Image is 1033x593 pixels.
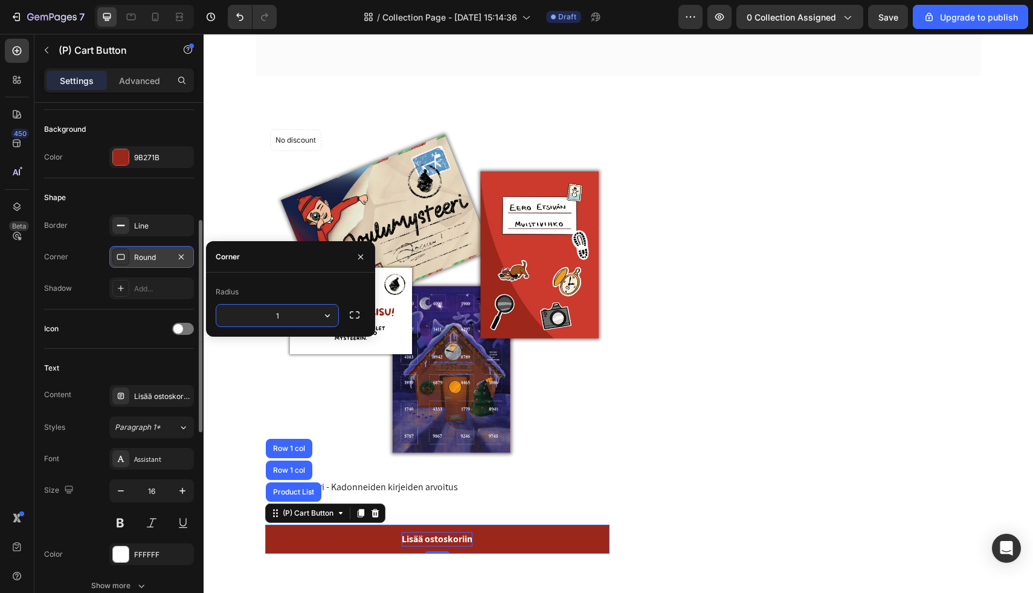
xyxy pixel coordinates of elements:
button: Save [868,5,908,29]
button: Upgrade to publish [913,5,1028,29]
div: FFFFFF [134,549,191,560]
div: 450 [11,129,29,138]
div: Show more [91,580,147,592]
iframe: Design area [204,34,1033,593]
button: 0 collection assigned [736,5,863,29]
div: Content [44,389,71,400]
div: Line [134,221,191,232]
input: Auto [216,305,338,326]
div: Icon [44,323,59,334]
button: 7 [5,5,90,29]
span: 0 collection assigned [747,11,836,24]
span: Draft [558,11,576,22]
span: Paragraph 1* [115,422,161,433]
div: Upgrade to publish [923,11,1018,24]
p: Settings [60,74,94,87]
div: Corner [216,251,240,262]
div: Font [44,453,59,464]
div: Size [44,482,76,499]
div: Beta [9,221,29,231]
div: Color [44,549,63,560]
div: 9B271B [134,152,191,163]
span: Save [878,12,898,22]
span: Collection Page - [DATE] 15:14:36 [382,11,517,24]
div: Radius [216,287,239,297]
div: Open Intercom Messenger [992,534,1021,563]
div: Border [44,220,68,231]
div: Undo/Redo [228,5,277,29]
div: Shape [44,192,66,203]
p: Advanced [119,74,160,87]
div: Color [44,152,63,163]
div: Add... [134,284,191,294]
p: (P) Cart Button [59,43,161,57]
div: Round [134,252,169,263]
div: Corner [44,251,68,262]
div: Background [44,124,86,135]
p: 7 [79,10,85,24]
div: Styles [44,422,65,433]
div: Assistant [134,454,191,465]
div: Shadow [44,283,72,294]
div: Text [44,363,59,374]
span: / [377,11,380,24]
div: Lisää ostoskoriin [134,391,191,402]
button: Paragraph 1* [109,416,194,438]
